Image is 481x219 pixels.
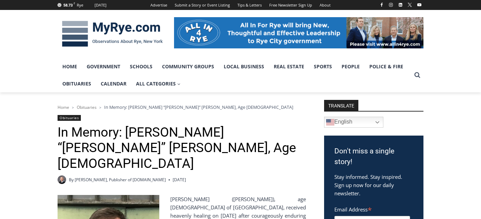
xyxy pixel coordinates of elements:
span: > [99,105,101,110]
a: Facebook [378,1,386,9]
a: [PERSON_NAME], Publisher of [DOMAIN_NAME] [75,177,166,183]
a: Government [82,58,125,75]
a: Real Estate [269,58,309,75]
nav: Breadcrumbs [58,104,306,111]
nav: Primary Navigation [58,58,411,93]
a: Schools [125,58,157,75]
img: All in for Rye [174,17,423,48]
img: MyRye.com [58,16,167,52]
a: All Categories [131,75,185,92]
a: Obituaries [77,104,97,110]
a: Obituaries [58,115,81,121]
span: > [72,105,74,110]
a: Sports [309,58,337,75]
div: [DATE] [95,2,107,8]
button: View Search Form [411,69,423,81]
span: 58.73 [63,2,73,8]
time: [DATE] [173,176,186,183]
span: F [74,1,75,5]
a: Author image [58,175,66,184]
a: Linkedin [396,1,405,9]
a: X [406,1,414,9]
p: Stay informed. Stay inspired. Sign up now for our daily newsletter. [334,173,413,197]
a: Obituaries [58,75,96,92]
h3: Don't miss a single story! [334,146,413,168]
h1: In Memory: [PERSON_NAME] “[PERSON_NAME]” [PERSON_NAME], Age [DEMOGRAPHIC_DATA] [58,125,306,172]
img: en [326,118,334,126]
strong: TRANSLATE [324,100,358,111]
span: In Memory: [PERSON_NAME] “[PERSON_NAME]” [PERSON_NAME], Age [DEMOGRAPHIC_DATA] [104,104,293,110]
a: YouTube [415,1,423,9]
a: Home [58,58,82,75]
a: Police & Fire [365,58,408,75]
a: Calendar [96,75,131,92]
a: Community Groups [157,58,219,75]
a: Instagram [387,1,395,9]
label: Email Address [334,203,410,215]
span: All Categories [136,80,181,88]
a: Home [58,104,69,110]
span: By [69,176,74,183]
div: Rye [77,2,83,8]
a: People [337,58,365,75]
a: Local Business [219,58,269,75]
a: English [324,117,383,128]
